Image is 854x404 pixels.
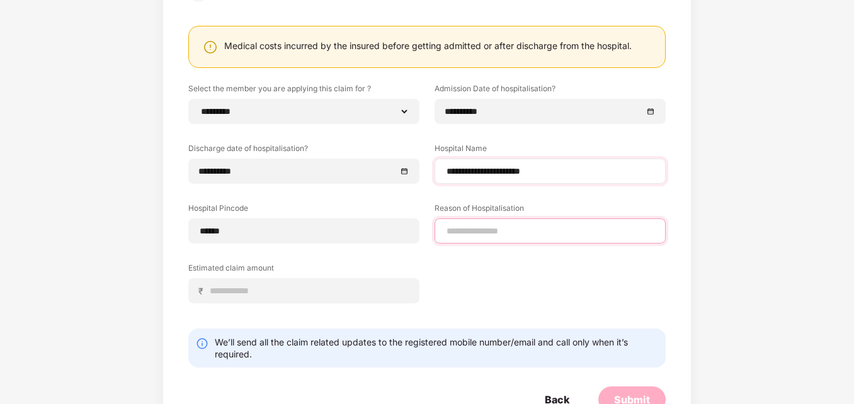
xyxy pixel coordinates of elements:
[215,336,658,360] div: We’ll send all the claim related updates to the registered mobile number/email and call only when...
[435,143,666,159] label: Hospital Name
[435,203,666,218] label: Reason of Hospitalisation
[188,262,419,278] label: Estimated claim amount
[188,83,419,99] label: Select the member you are applying this claim for ?
[435,83,666,99] label: Admission Date of hospitalisation?
[224,40,632,52] div: Medical costs incurred by the insured before getting admitted or after discharge from the hospital.
[198,285,208,297] span: ₹
[188,143,419,159] label: Discharge date of hospitalisation?
[188,203,419,218] label: Hospital Pincode
[196,337,208,350] img: svg+xml;base64,PHN2ZyBpZD0iSW5mby0yMHgyMCIgeG1sbnM9Imh0dHA6Ly93d3cudzMub3JnLzIwMDAvc3ZnIiB3aWR0aD...
[203,40,218,55] img: svg+xml;base64,PHN2ZyBpZD0iV2FybmluZ18tXzI0eDI0IiBkYXRhLW5hbWU9Ildhcm5pbmcgLSAyNHgyNCIgeG1sbnM9Im...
